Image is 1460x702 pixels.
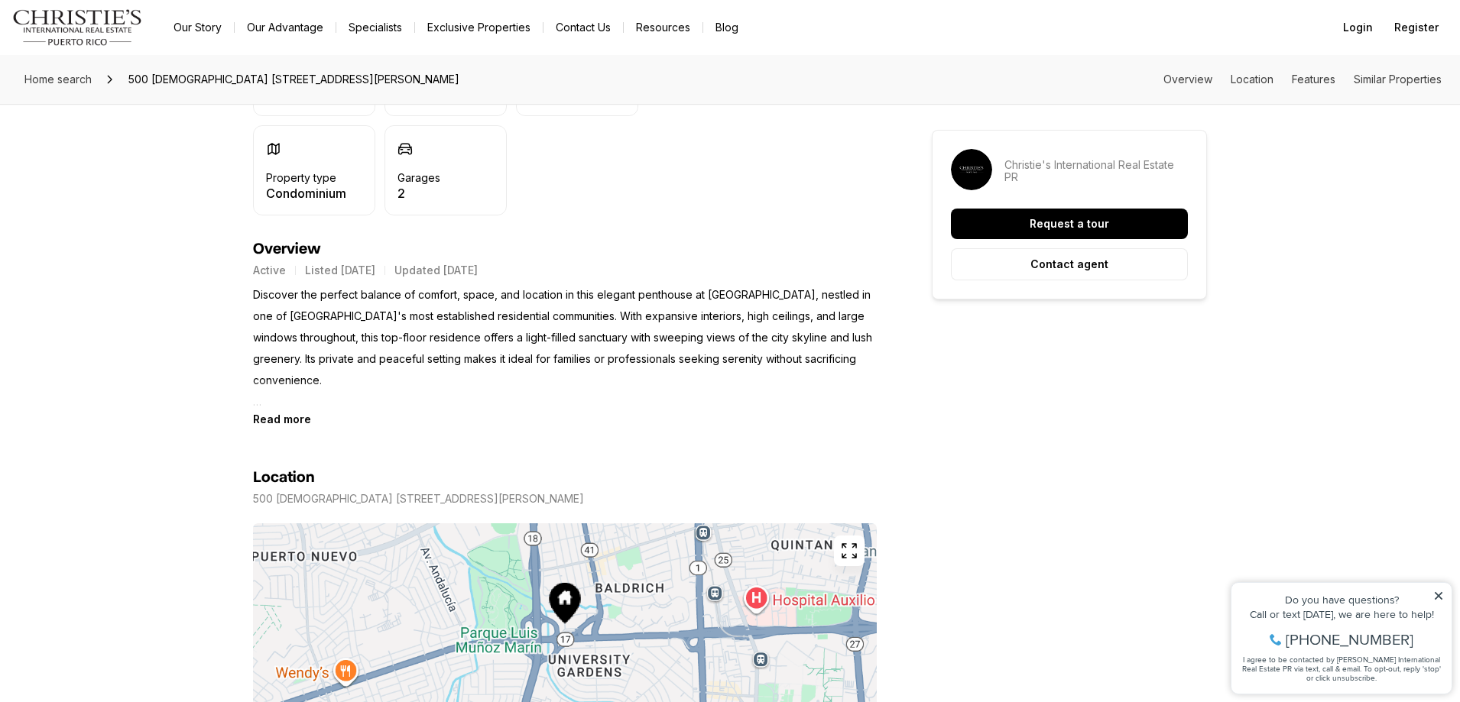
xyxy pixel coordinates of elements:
p: Contact agent [1030,258,1108,270]
div: Call or text [DATE], we are here to help! [16,49,221,60]
a: Blog [703,17,751,38]
span: Register [1394,21,1439,34]
button: Contact agent [951,248,1188,280]
span: Login [1343,21,1373,34]
a: Our Story [161,17,234,38]
a: Home search [18,67,98,92]
p: Condominium [266,187,346,199]
a: Skip to: Overview [1163,73,1212,86]
span: Home search [24,73,92,86]
span: [PHONE_NUMBER] [63,72,190,87]
a: Skip to: Similar Properties [1354,73,1442,86]
p: Request a tour [1030,218,1109,230]
h4: Location [253,468,315,487]
p: Active [253,264,286,277]
p: Christie's International Real Estate PR [1004,159,1188,183]
button: Register [1385,12,1448,43]
p: Discover the perfect balance of comfort, space, and location in this elegant penthouse at [GEOGRA... [253,284,877,412]
a: Resources [624,17,702,38]
nav: Page section menu [1163,73,1442,86]
p: 500 [DEMOGRAPHIC_DATA] [STREET_ADDRESS][PERSON_NAME] [253,493,584,505]
p: Updated [DATE] [394,264,478,277]
p: 2 [397,187,440,199]
span: 500 [DEMOGRAPHIC_DATA] [STREET_ADDRESS][PERSON_NAME] [122,67,466,92]
h4: Overview [253,240,877,258]
img: logo [12,9,143,46]
button: Contact Us [543,17,623,38]
p: Property type [266,172,336,184]
button: Login [1334,12,1382,43]
a: Skip to: Location [1231,73,1273,86]
p: Listed [DATE] [305,264,375,277]
span: I agree to be contacted by [PERSON_NAME] International Real Estate PR via text, call & email. To ... [19,94,218,123]
button: Request a tour [951,209,1188,239]
button: Read more [253,412,311,425]
a: Our Advantage [235,17,336,38]
a: Skip to: Features [1292,73,1335,86]
a: Specialists [336,17,414,38]
p: Garages [397,172,440,184]
a: Exclusive Properties [415,17,543,38]
div: Do you have questions? [16,34,221,45]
